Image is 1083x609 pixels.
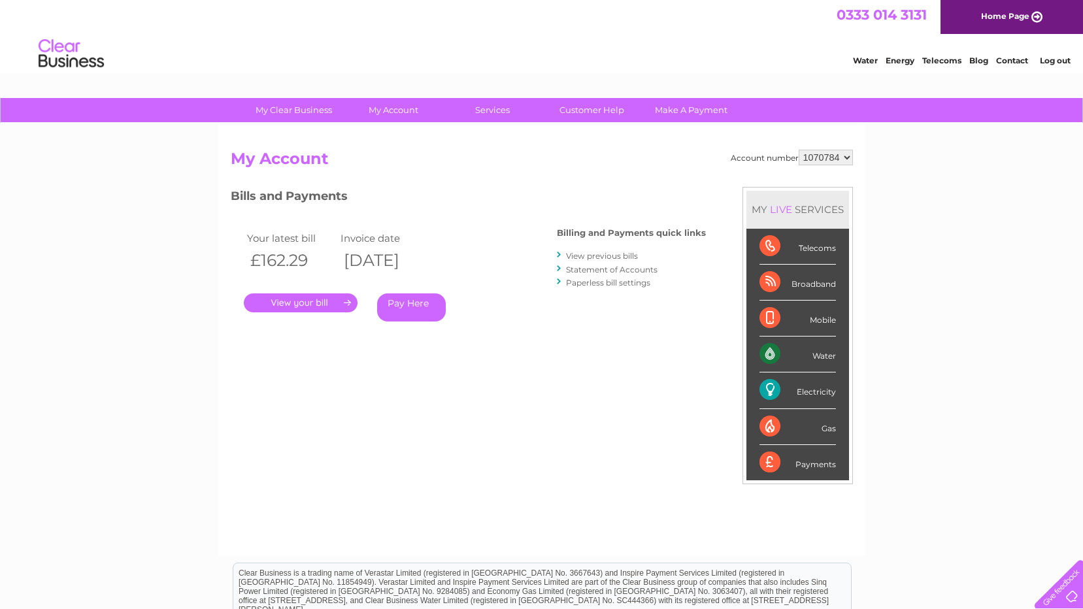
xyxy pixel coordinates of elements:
div: Payments [759,445,836,480]
div: MY SERVICES [746,191,849,228]
div: Mobile [759,301,836,337]
a: 0333 014 3131 [837,7,927,23]
th: [DATE] [337,247,431,274]
img: logo.png [38,34,105,74]
a: Telecoms [922,56,961,65]
a: Blog [969,56,988,65]
div: Electricity [759,372,836,408]
a: Customer Help [538,98,646,122]
a: Make A Payment [637,98,745,122]
div: Telecoms [759,229,836,265]
div: Broadband [759,265,836,301]
a: My Account [339,98,447,122]
a: Log out [1040,56,1071,65]
div: Account number [731,150,853,165]
a: Contact [996,56,1028,65]
th: £162.29 [244,247,338,274]
h2: My Account [231,150,853,174]
a: Paperless bill settings [566,278,650,288]
h3: Bills and Payments [231,187,706,210]
div: Gas [759,409,836,445]
h4: Billing and Payments quick links [557,228,706,238]
a: View previous bills [566,251,638,261]
td: Your latest bill [244,229,338,247]
a: . [244,293,358,312]
div: Clear Business is a trading name of Verastar Limited (registered in [GEOGRAPHIC_DATA] No. 3667643... [233,7,851,63]
a: Water [853,56,878,65]
a: Statement of Accounts [566,265,658,274]
div: Water [759,337,836,372]
div: LIVE [767,203,795,216]
td: Invoice date [337,229,431,247]
a: Energy [886,56,914,65]
a: My Clear Business [240,98,348,122]
a: Services [439,98,546,122]
a: Pay Here [377,293,446,321]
